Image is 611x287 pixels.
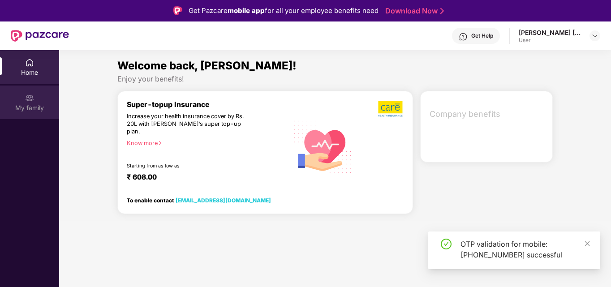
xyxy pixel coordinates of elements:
div: [PERSON_NAME] [PERSON_NAME] [519,28,581,37]
span: close [584,240,590,247]
img: Logo [173,6,182,15]
span: Welcome back, [PERSON_NAME]! [117,59,297,72]
div: To enable contact [127,197,271,203]
div: Increase your health insurance cover by Rs. 20L with [PERSON_NAME]’s super top-up plan. [127,113,250,136]
div: Get Pazcare for all your employee benefits need [189,5,379,16]
div: Super-topup Insurance [127,100,288,109]
div: Company benefits [424,103,552,126]
div: User [519,37,581,44]
a: [EMAIL_ADDRESS][DOMAIN_NAME] [176,197,271,204]
div: Starting from as low as [127,163,250,169]
div: Know more [127,140,283,146]
img: b5dec4f62d2307b9de63beb79f102df3.png [378,100,404,117]
div: Enjoy your benefits! [117,74,553,84]
span: Company benefits [430,108,545,120]
img: svg+xml;base64,PHN2ZyB3aWR0aD0iMjAiIGhlaWdodD0iMjAiIHZpZXdCb3g9IjAgMCAyMCAyMCIgZmlsbD0ibm9uZSIgeG... [25,94,34,103]
strong: mobile app [228,6,265,15]
img: Stroke [440,6,444,16]
div: OTP validation for mobile: [PHONE_NUMBER] successful [460,239,589,260]
a: Download Now [385,6,441,16]
span: check-circle [441,239,452,249]
div: ₹ 608.00 [127,173,280,184]
img: svg+xml;base64,PHN2ZyB4bWxucz0iaHR0cDovL3d3dy53My5vcmcvMjAwMC9zdmciIHhtbG5zOnhsaW5rPSJodHRwOi8vd3... [288,111,358,181]
img: svg+xml;base64,PHN2ZyBpZD0iSGVscC0zMngzMiIgeG1sbnM9Imh0dHA6Ly93d3cudzMub3JnLzIwMDAvc3ZnIiB3aWR0aD... [459,32,468,41]
img: New Pazcare Logo [11,30,69,42]
div: Get Help [471,32,493,39]
img: svg+xml;base64,PHN2ZyBpZD0iRHJvcGRvd24tMzJ4MzIiIHhtbG5zPSJodHRwOi8vd3d3LnczLm9yZy8yMDAwL3N2ZyIgd2... [591,32,598,39]
img: svg+xml;base64,PHN2ZyBpZD0iSG9tZSIgeG1sbnM9Imh0dHA6Ly93d3cudzMub3JnLzIwMDAvc3ZnIiB3aWR0aD0iMjAiIG... [25,58,34,67]
span: right [158,141,163,146]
